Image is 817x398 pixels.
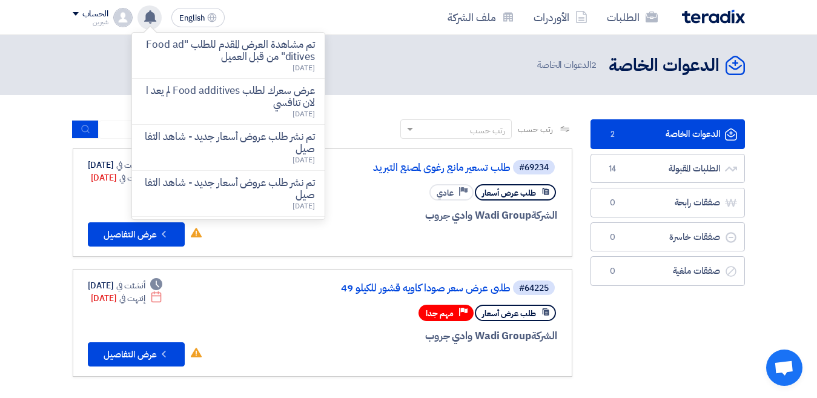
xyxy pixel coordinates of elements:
[268,283,511,294] a: طلبى عرض سعر صودا كاويه قشور للكيلو 49
[591,58,597,71] span: 2
[590,154,745,184] a: الطلبات المقبولة14
[73,19,108,25] div: شيرين
[142,85,315,109] p: عرض سعرك لطلب Food additives لم يعد الان تنافسي
[88,159,163,171] div: [DATE]
[116,159,145,171] span: أنشئت في
[293,201,314,211] span: [DATE]
[266,328,557,344] div: Wadi Group وادي جروب
[91,171,163,184] div: [DATE]
[113,8,133,27] img: profile_test.png
[590,222,745,252] a: صفقات خاسرة0
[482,308,536,319] span: طلب عرض أسعار
[88,279,163,292] div: [DATE]
[682,10,745,24] img: Teradix logo
[266,208,557,224] div: Wadi Group وادي جروب
[606,265,620,277] span: 0
[524,3,597,32] a: الأوردرات
[470,124,505,137] div: رتب حسب
[119,171,145,184] span: إنتهت في
[91,292,163,305] div: [DATE]
[99,121,268,139] input: ابحث بعنوان أو رقم الطلب
[606,128,620,141] span: 2
[142,131,315,155] p: تم نشر طلب عروض أسعار جديد - شاهد التفاصيل
[518,123,552,136] span: رتب حسب
[293,108,314,119] span: [DATE]
[119,292,145,305] span: إنتهت في
[597,3,667,32] a: الطلبات
[88,222,185,247] button: عرض التفاصيل
[531,328,557,343] span: الشركة
[268,162,511,173] a: طلب تسعير مانع رغوى لمصنع التبريد
[590,188,745,217] a: صفقات رابحة0
[293,154,314,165] span: [DATE]
[537,58,599,72] span: الدعوات الخاصة
[179,14,205,22] span: English
[519,164,549,172] div: #69234
[606,197,620,209] span: 0
[606,163,620,175] span: 14
[609,54,719,78] h2: الدعوات الخاصة
[482,187,536,199] span: طلب عرض أسعار
[590,119,745,149] a: الدعوات الخاصة2
[426,308,454,319] span: مهم جدا
[606,231,620,244] span: 0
[88,342,185,366] button: عرض التفاصيل
[142,177,315,201] p: تم نشر طلب عروض أسعار جديد - شاهد التفاصيل
[438,3,524,32] a: ملف الشركة
[519,284,549,293] div: #64225
[590,256,745,286] a: صفقات ملغية0
[531,208,557,223] span: الشركة
[766,350,802,386] a: Open chat
[142,39,315,63] p: تم مشاهدة العرض المقدم للطلب "Food additives" من قبل العميل
[293,62,314,73] span: [DATE]
[171,8,225,27] button: English
[116,279,145,292] span: أنشئت في
[82,9,108,19] div: الحساب
[437,187,454,199] span: عادي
